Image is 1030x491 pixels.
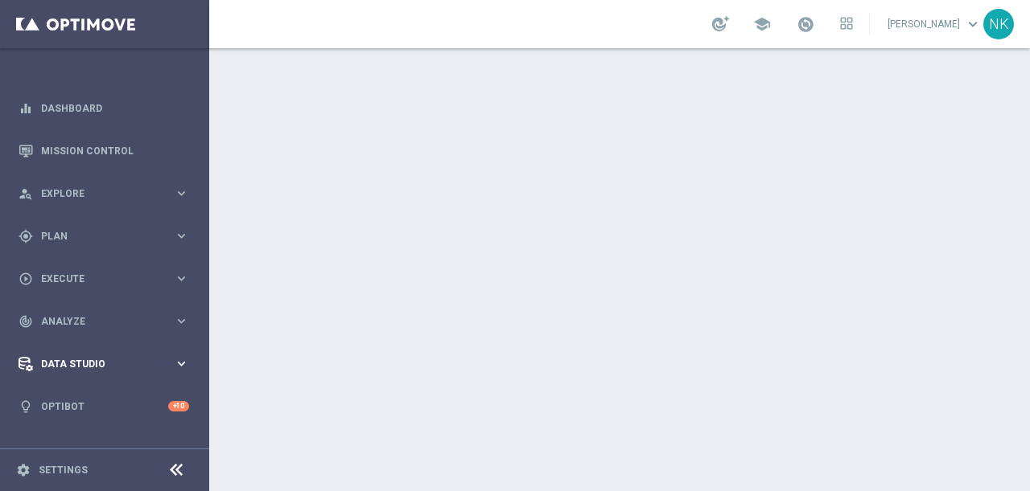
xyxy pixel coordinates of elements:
[41,231,174,241] span: Plan
[19,129,189,172] div: Mission Control
[19,314,33,329] i: track_changes
[18,230,190,243] button: gps_fixed Plan keyboard_arrow_right
[983,9,1014,39] div: NK
[18,272,190,285] button: play_circle_outline Execute keyboard_arrow_right
[16,463,31,477] i: settings
[41,129,189,172] a: Mission Control
[18,187,190,200] button: person_search Explore keyboard_arrow_right
[39,465,88,475] a: Settings
[41,87,189,129] a: Dashboard
[174,186,189,201] i: keyboard_arrow_right
[19,272,174,286] div: Execute
[19,101,33,116] i: equalizer
[174,228,189,243] i: keyboard_arrow_right
[19,385,189,428] div: Optibot
[174,313,189,329] i: keyboard_arrow_right
[41,385,168,428] a: Optibot
[18,400,190,413] button: lightbulb Optibot +10
[753,15,771,33] span: school
[19,357,174,371] div: Data Studio
[19,87,189,129] div: Dashboard
[886,12,983,36] a: [PERSON_NAME]keyboard_arrow_down
[174,356,189,371] i: keyboard_arrow_right
[19,314,174,329] div: Analyze
[174,271,189,286] i: keyboard_arrow_right
[19,229,174,243] div: Plan
[19,399,33,414] i: lightbulb
[19,186,174,201] div: Explore
[18,102,190,115] button: equalizer Dashboard
[41,189,174,198] span: Explore
[18,145,190,158] button: Mission Control
[41,359,174,369] span: Data Studio
[964,15,982,33] span: keyboard_arrow_down
[41,317,174,326] span: Analyze
[168,401,189,411] div: +10
[19,186,33,201] i: person_search
[19,229,33,243] i: gps_fixed
[18,315,190,328] button: track_changes Analyze keyboard_arrow_right
[18,358,190,370] button: Data Studio keyboard_arrow_right
[19,272,33,286] i: play_circle_outline
[41,274,174,284] span: Execute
